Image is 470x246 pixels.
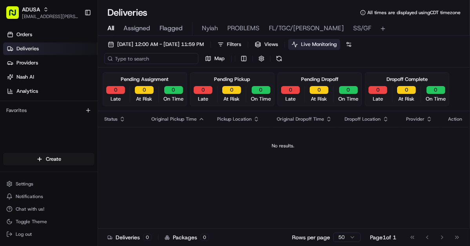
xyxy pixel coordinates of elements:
span: [EMAIL_ADDRESS][PERSON_NAME][DOMAIN_NAME] [22,13,78,20]
button: 0 [135,86,154,94]
span: On Time [251,95,271,103]
a: Analytics [3,85,98,97]
span: Original Dropoff Time [277,116,324,122]
a: 💻API Documentation [63,111,129,125]
div: 0 [143,234,152,241]
span: Log out [16,231,32,237]
img: 1736555255976-a54dd68f-1ca7-489b-9aae-adbdc363a1c4 [8,75,22,89]
span: API Documentation [74,114,126,122]
button: 0 [339,86,358,94]
button: Notifications [3,191,94,202]
span: All [107,24,114,33]
span: Map [214,55,225,62]
a: Orders [3,28,98,41]
span: Knowledge Base [16,114,60,122]
span: [DATE] 12:00 AM - [DATE] 11:59 PM [117,41,204,48]
button: 0 [397,86,416,94]
span: Views [264,41,278,48]
button: 0 [281,86,300,94]
span: At Risk [136,95,152,103]
span: Late [198,95,208,103]
div: Pending Pickup0Late0At Risk0On Time [190,72,274,106]
div: Pending Pickup [214,76,250,83]
div: Page 1 of 1 [370,233,396,241]
span: SS/GF [353,24,371,33]
div: We're available if you need us! [27,83,99,89]
a: Powered byPylon [55,133,95,139]
p: Welcome 👋 [8,31,143,44]
span: On Time [163,95,183,103]
span: Nyiah [202,24,218,33]
div: Pending Dropoff [301,76,338,83]
div: Deliveries [107,233,152,241]
button: ADUSA[EMAIL_ADDRESS][PERSON_NAME][DOMAIN_NAME] [3,3,81,22]
button: ADUSA [22,6,40,13]
span: Late [373,95,383,103]
span: Deliveries [16,45,39,52]
button: Toggle Theme [3,216,94,227]
button: 0 [106,86,125,94]
span: Status [104,116,118,122]
a: 📗Knowledge Base [5,111,63,125]
div: Dropoff Complete0Late0At Risk0On Time [365,72,449,106]
div: Pending Assignment0Late0At Risk0On Time [103,72,187,106]
span: Late [285,95,296,103]
button: Filters [214,39,245,50]
span: Orders [16,31,32,38]
span: At Risk [224,95,240,103]
span: Analytics [16,88,38,95]
span: Original Pickup Time [151,116,197,122]
button: Refresh [274,53,285,64]
a: Deliveries [3,42,98,55]
span: Flagged [160,24,183,33]
span: All times are displayed using CDT timezone [367,9,461,16]
span: FL/TGC/[PERSON_NAME] [269,24,344,33]
span: Create [46,156,61,163]
button: Start new chat [133,77,143,87]
button: 0 [310,86,328,94]
span: Toggle Theme [16,218,47,225]
span: Dropoff Location [345,116,381,122]
div: Pending Dropoff0Late0At Risk0On Time [278,72,362,106]
button: Log out [3,229,94,240]
p: Rows per page [292,233,330,241]
img: Nash [8,8,24,24]
span: Providers [16,59,38,66]
div: Dropoff Complete [387,76,428,83]
div: Favorites [3,104,94,117]
div: Start new chat [27,75,129,83]
span: PROBLEMS [227,24,259,33]
span: Notifications [16,193,43,200]
span: Live Monitoring [301,41,337,48]
span: Chat with us! [16,206,44,212]
h1: Deliveries [107,6,147,19]
button: 0 [368,86,387,94]
button: Views [251,39,281,50]
span: At Risk [311,95,327,103]
input: Type to search [104,53,198,64]
input: Clear [20,51,129,59]
span: At Risk [399,95,415,103]
div: 0 [200,234,209,241]
span: Assigned [123,24,150,33]
span: Settings [16,181,33,187]
div: 📗 [8,115,14,121]
a: Providers [3,57,98,69]
div: No results. [101,143,465,149]
div: Action [448,116,462,122]
span: On Time [426,95,446,103]
span: On Time [338,95,358,103]
button: 0 [426,86,445,94]
button: Settings [3,178,94,189]
div: Pending Assignment [121,76,169,83]
button: Create [3,153,94,165]
div: Packages [165,233,209,241]
a: Nash AI [3,71,98,83]
div: 💻 [66,115,73,121]
button: Live Monitoring [288,39,340,50]
button: [DATE] 12:00 AM - [DATE] 11:59 PM [104,39,207,50]
span: Provider [406,116,425,122]
button: 0 [194,86,212,94]
button: Chat with us! [3,204,94,215]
